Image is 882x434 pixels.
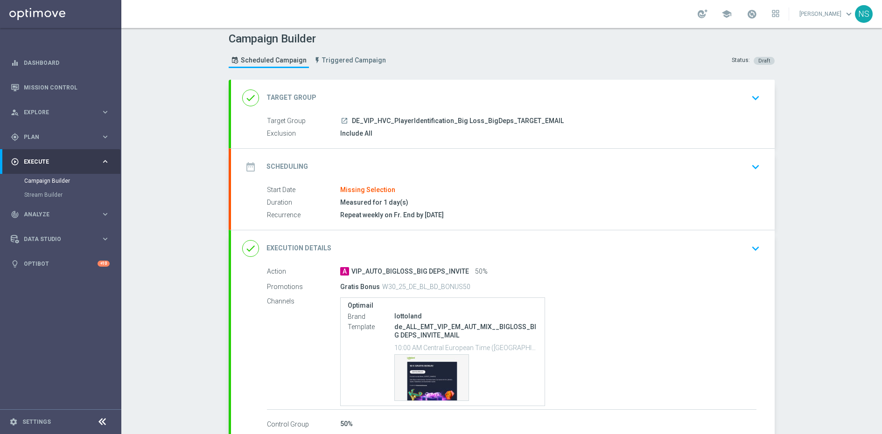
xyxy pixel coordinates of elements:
div: done Target Group keyboard_arrow_down [242,89,763,107]
div: NS [855,5,873,23]
span: Data Studio [24,236,101,242]
button: lightbulb Optibot +10 [10,260,110,268]
button: track_changes Analyze keyboard_arrow_right [10,211,110,218]
label: Action [267,268,340,276]
div: lottoland [394,311,538,321]
div: Mission Control [11,75,110,100]
span: A [340,267,349,276]
i: done [242,90,259,106]
i: keyboard_arrow_right [101,210,110,219]
label: Recurrence [267,211,340,220]
div: Include All [340,129,756,138]
i: keyboard_arrow_right [101,108,110,117]
i: settings [9,418,18,426]
i: keyboard_arrow_right [101,132,110,141]
div: Dashboard [11,50,110,75]
label: Channels [267,297,340,306]
label: Target Group [267,117,340,125]
span: Draft [758,58,770,64]
i: equalizer [11,59,19,67]
span: Scheduled Campaign [241,56,307,64]
div: Optibot [11,251,110,276]
div: date_range Scheduling keyboard_arrow_down [242,158,763,176]
i: done [242,240,259,257]
p: 10:00 AM Central European Time ([GEOGRAPHIC_DATA]) (UTC +02:00) [394,343,538,352]
i: play_circle_outline [11,158,19,166]
a: Mission Control [24,75,110,100]
div: Campaign Builder [24,174,120,188]
a: Campaign Builder [24,177,97,185]
h1: Campaign Builder [229,32,391,46]
label: Promotions [267,282,340,291]
span: VIP_AUTO_BIGLOSS_BIG DEPS_INVITE [351,268,469,276]
i: keyboard_arrow_down [749,160,763,174]
label: Start Date [267,186,340,194]
div: Explore [11,108,101,117]
div: Plan [11,133,101,141]
button: keyboard_arrow_down [748,89,763,107]
label: Brand [348,312,394,321]
div: Status: [732,56,750,65]
div: Stream Builder [24,188,120,202]
a: Triggered Campaign [311,53,388,68]
label: Control Group [267,420,340,428]
a: Stream Builder [24,191,97,199]
button: equalizer Dashboard [10,59,110,67]
div: +10 [98,261,110,267]
i: date_range [242,158,259,175]
div: Measured for 1 day(s) [340,198,756,207]
span: Triggered Campaign [322,56,386,64]
i: keyboard_arrow_right [101,234,110,243]
button: gps_fixed Plan keyboard_arrow_right [10,133,110,141]
label: Template [348,323,394,331]
div: 50% [340,419,756,428]
span: keyboard_arrow_down [844,9,854,19]
span: Execute [24,159,101,165]
label: Duration [267,199,340,207]
a: Settings [22,419,51,425]
i: launch [341,117,348,124]
span: DE_VIP_HVC_PlayerIdentification_Big Loss_BigDeps_TARGET_EMAIL [352,117,564,125]
div: Analyze [11,210,101,219]
i: gps_fixed [11,133,19,141]
a: Dashboard [24,50,110,75]
span: Explore [24,110,101,115]
div: Data Studio [11,235,101,243]
label: Optimail [348,302,538,310]
span: Plan [24,134,101,140]
i: person_search [11,108,19,117]
button: keyboard_arrow_down [748,158,763,176]
i: keyboard_arrow_down [749,241,763,255]
div: Execute [11,158,101,166]
span: school [721,9,732,19]
i: track_changes [11,210,19,219]
button: person_search Explore keyboard_arrow_right [10,109,110,116]
button: Mission Control [10,84,110,91]
a: Scheduled Campaign [229,53,309,68]
i: lightbulb [11,260,19,268]
div: Repeat weekly on Fr. End by [DATE] [340,210,756,220]
i: keyboard_arrow_right [101,157,110,166]
label: Exclusion [267,130,340,138]
span: Analyze [24,212,101,217]
p: W30_25_DE_BL_BD_BONUS50 [382,282,470,291]
button: keyboard_arrow_down [748,240,763,257]
button: play_circle_outline Execute keyboard_arrow_right [10,158,110,165]
h2: Execution Details [266,244,331,253]
p: de_ALL_EMT_VIP_EM_AUT_MIX__BIGLOSS_BIG DEPS_INVITE_MAIL [394,323,538,339]
colored-tag: Draft [754,56,775,64]
p: Gratis Bonus [340,282,380,291]
div: done Execution Details keyboard_arrow_down [242,240,763,257]
a: [PERSON_NAME]keyboard_arrow_down [798,7,855,21]
h2: Target Group [266,93,316,102]
a: Optibot [24,251,98,276]
button: Data Studio keyboard_arrow_right [10,235,110,243]
h2: Scheduling [266,162,308,171]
